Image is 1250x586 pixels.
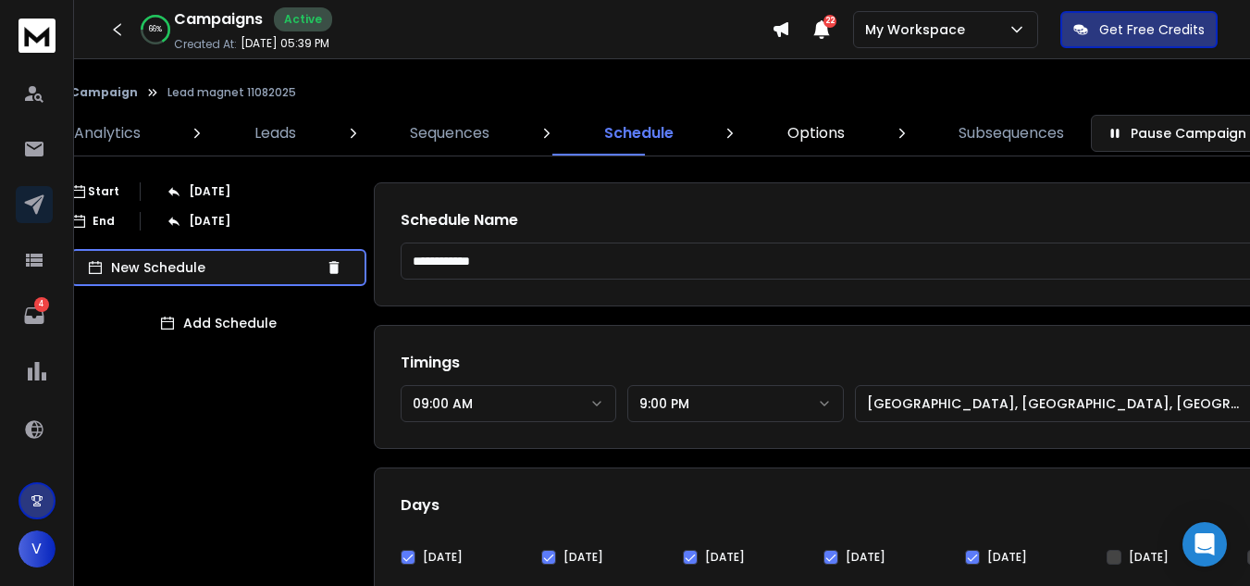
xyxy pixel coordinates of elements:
div: Active [274,7,332,31]
a: Leads [243,111,307,156]
p: [DATE] 05:39 PM [241,36,329,51]
p: Leads [254,122,296,144]
span: 22 [823,15,836,28]
button: Campaign [70,85,138,100]
p: 4 [34,297,49,312]
p: My Workspace [865,20,972,39]
button: 09:00 AM [401,385,617,422]
button: Get Free Credits [1060,11,1218,48]
button: Add Schedule [70,305,366,342]
label: [DATE] [423,550,463,565]
p: Sequences [410,122,489,144]
a: Sequences [399,111,501,156]
img: logo [19,19,56,53]
p: Schedule [604,122,674,144]
p: Subsequences [959,122,1064,144]
h1: Campaigns [174,8,263,31]
a: 4 [16,297,53,334]
p: Start [88,184,119,199]
a: Options [776,111,856,156]
label: [DATE] [563,550,603,565]
p: 66 % [149,24,162,35]
p: Get Free Credits [1099,20,1205,39]
p: New Schedule [111,258,318,277]
p: Created At: [174,37,237,52]
a: Analytics [63,111,152,156]
p: Lead magnet 11082025 [167,85,296,100]
p: [DATE] [189,214,230,229]
button: V [19,530,56,567]
button: 9:00 PM [627,385,844,422]
a: Subsequences [947,111,1075,156]
label: [DATE] [846,550,885,565]
p: [DATE] [189,184,230,199]
div: Open Intercom Messenger [1182,522,1227,567]
label: [DATE] [705,550,745,565]
label: [DATE] [1129,550,1169,565]
p: End [93,214,115,229]
a: Schedule [593,111,685,156]
p: Analytics [74,122,141,144]
p: Options [787,122,845,144]
label: [DATE] [987,550,1027,565]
